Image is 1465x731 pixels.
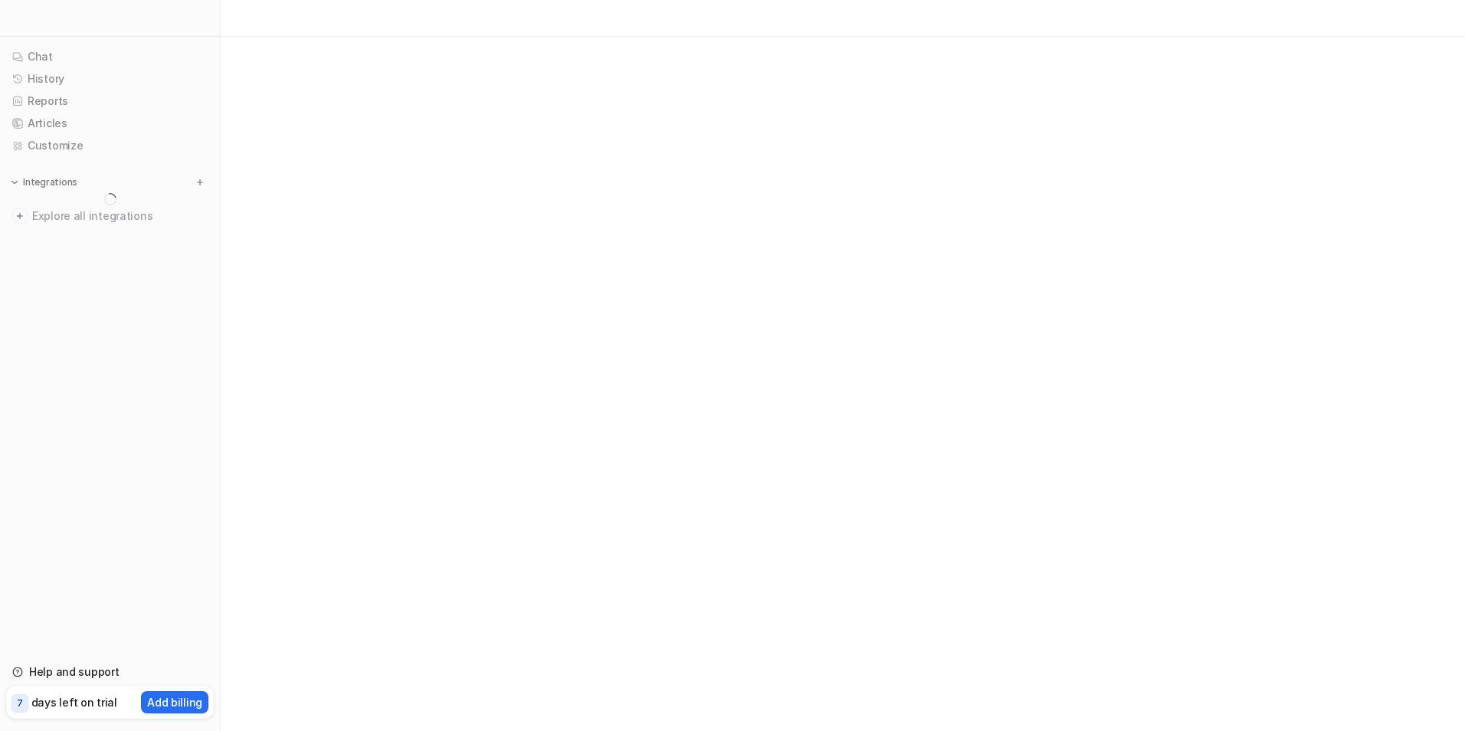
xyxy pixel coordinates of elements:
[141,691,208,713] button: Add billing
[6,46,214,67] a: Chat
[147,694,202,710] p: Add billing
[6,135,214,156] a: Customize
[17,697,23,710] p: 7
[6,175,82,190] button: Integrations
[23,176,77,188] p: Integrations
[6,205,214,227] a: Explore all integrations
[6,113,214,134] a: Articles
[12,208,28,224] img: explore all integrations
[32,204,208,228] span: Explore all integrations
[6,661,214,683] a: Help and support
[31,694,117,710] p: days left on trial
[6,90,214,112] a: Reports
[195,177,205,188] img: menu_add.svg
[9,177,20,188] img: expand menu
[6,68,214,90] a: History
